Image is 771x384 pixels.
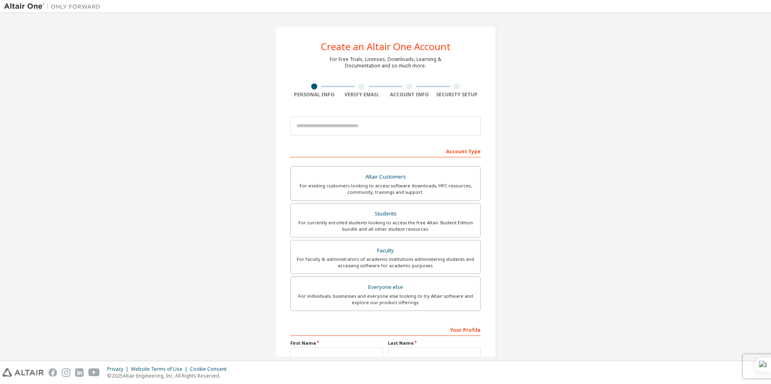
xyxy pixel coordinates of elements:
[290,91,338,98] div: Personal Info
[296,208,475,219] div: Students
[131,366,190,372] div: Website Terms of Use
[296,183,475,195] div: For existing customers looking to access software downloads, HPC resources, community, trainings ...
[296,171,475,183] div: Altair Customers
[190,366,231,372] div: Cookie Consent
[296,282,475,293] div: Everyone else
[330,56,441,69] div: For Free Trials, Licenses, Downloads, Learning & Documentation and so much more.
[296,256,475,269] div: For faculty & administrators of academic institutions administering students and accessing softwa...
[75,368,84,377] img: linkedin.svg
[388,340,481,346] label: Last Name
[49,368,57,377] img: facebook.svg
[62,368,70,377] img: instagram.svg
[296,219,475,232] div: For currently enrolled students looking to access the free Altair Student Edition bundle and all ...
[290,340,383,346] label: First Name
[2,368,44,377] img: altair_logo.svg
[290,323,481,336] div: Your Profile
[107,366,131,372] div: Privacy
[107,372,231,379] p: © 2025 Altair Engineering, Inc. All Rights Reserved.
[338,91,386,98] div: Verify Email
[385,91,433,98] div: Account Info
[433,91,481,98] div: Security Setup
[321,42,451,51] div: Create an Altair One Account
[290,144,481,157] div: Account Type
[296,245,475,256] div: Faculty
[88,368,100,377] img: youtube.svg
[4,2,104,10] img: Altair One
[296,293,475,306] div: For individuals, businesses and everyone else looking to try Altair software and explore our prod...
